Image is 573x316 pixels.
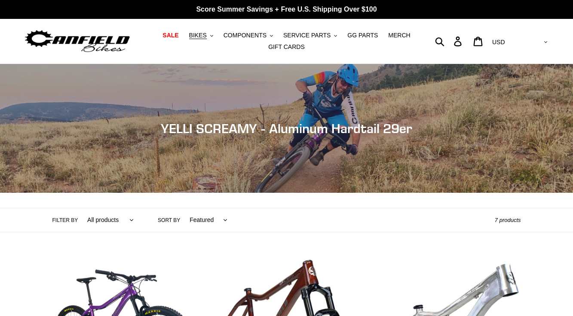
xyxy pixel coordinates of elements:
[24,28,131,55] img: Canfield Bikes
[283,32,331,39] span: SERVICE PARTS
[158,30,183,41] a: SALE
[279,30,341,41] button: SERVICE PARTS
[162,32,178,39] span: SALE
[388,32,410,39] span: MERCH
[384,30,414,41] a: MERCH
[264,41,309,53] a: GIFT CARDS
[224,32,267,39] span: COMPONENTS
[161,121,412,136] span: YELLI SCREAMY - Aluminum Hardtail 29er
[185,30,218,41] button: BIKES
[158,216,180,224] label: Sort by
[347,32,378,39] span: GG PARTS
[52,216,78,224] label: Filter by
[268,43,305,51] span: GIFT CARDS
[189,32,207,39] span: BIKES
[495,217,521,223] span: 7 products
[219,30,277,41] button: COMPONENTS
[343,30,382,41] a: GG PARTS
